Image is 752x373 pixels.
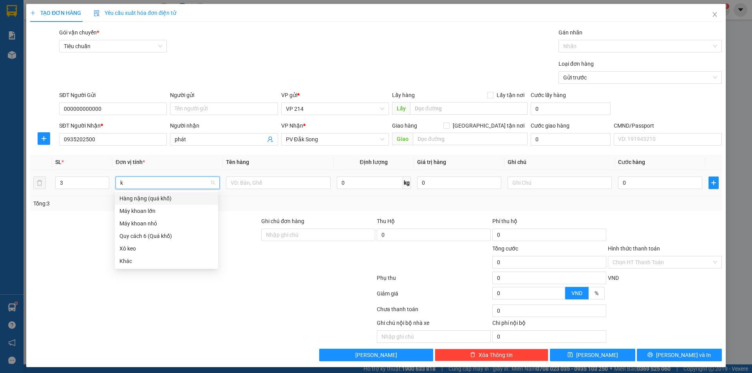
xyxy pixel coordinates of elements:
span: Đơn vị tính [116,159,145,165]
input: Nhập ghi chú [377,330,491,343]
button: save[PERSON_NAME] [550,349,635,361]
div: Quy cách 6 (Quá khổ) [119,232,213,240]
span: VP 214 [286,103,384,115]
input: VD: Bàn, Ghế [226,177,330,189]
input: Dọc đường [410,102,528,115]
input: 0 [417,177,501,189]
span: Increase Value [100,177,109,183]
span: VP Nhận [281,123,303,129]
div: Máy khoan nhỏ [115,217,218,230]
span: Lấy hàng [392,92,415,98]
div: Khác [115,255,218,267]
button: plus [709,177,719,189]
div: Người nhận [170,121,278,130]
button: delete [33,177,46,189]
span: TẠO ĐƠN HÀNG [30,10,81,16]
span: kg [403,177,411,189]
label: Gán nhãn [559,29,582,36]
span: Increase Value [556,287,565,293]
span: printer [647,352,653,358]
div: Người gửi [170,91,278,99]
button: [PERSON_NAME] [319,349,433,361]
span: save [568,352,573,358]
label: Loại đơn hàng [559,61,594,67]
span: Decrease Value [100,183,109,189]
span: close [712,11,718,18]
div: Máy khoan lớn [119,207,213,215]
span: Lấy tận nơi [493,91,528,99]
button: plus [38,132,50,145]
div: Xô keo [119,244,213,253]
span: Gói vận chuyển [59,29,99,36]
span: down [559,294,563,299]
span: down [103,184,107,188]
div: Máy khoan lớn [115,205,218,217]
strong: BIÊN NHẬN GỬI HÀNG HOÁ [27,47,91,53]
span: up [559,288,563,293]
div: Xô keo [115,242,218,255]
span: Gửi trước [563,72,717,83]
span: plus [709,180,718,186]
input: Ghi chú đơn hàng [261,229,375,241]
span: plus [38,135,50,142]
input: Cước giao hàng [531,133,611,146]
span: Nơi nhận: [60,54,72,66]
span: Decrease Value [556,293,565,299]
span: Cước hàng [618,159,645,165]
div: Chưa thanh toán [376,305,492,319]
span: [GEOGRAPHIC_DATA] tận nơi [450,121,528,130]
th: Ghi chú [504,155,615,170]
span: 21408250479 [76,29,110,35]
div: Hàng nặng (quá khổ) [115,192,218,205]
img: logo [8,18,18,37]
span: Giao [392,133,413,145]
label: Ghi chú đơn hàng [261,218,304,224]
span: [PERSON_NAME] và In [656,351,711,359]
div: Phí thu hộ [492,217,606,229]
div: Ghi chú nội bộ nhà xe [377,319,491,330]
span: Tổng cước [492,245,518,252]
span: VND [608,275,619,281]
span: user-add [267,136,273,142]
img: icon [94,10,100,16]
span: VND [571,290,582,296]
div: SĐT Người Nhận [59,121,167,130]
span: SL [55,159,61,165]
span: up [103,178,107,183]
div: Phụ thu [376,274,492,287]
button: Close [704,4,726,26]
div: Tổng: 3 [33,199,290,208]
div: Giảm giá [376,289,492,303]
span: PV Đắk Song [286,133,384,145]
strong: CÔNG TY TNHH [GEOGRAPHIC_DATA] 214 QL13 - P.26 - Q.BÌNH THẠNH - TP HCM 1900888606 [20,13,63,42]
span: PV Cư Jút [79,55,96,59]
span: Giao hàng [392,123,417,129]
div: Chi phí nội bộ [492,319,606,330]
span: delete [470,352,475,358]
span: Xóa Thông tin [479,351,513,359]
span: Tên hàng [226,159,249,165]
div: Khác [119,257,213,265]
span: [PERSON_NAME] [576,351,618,359]
span: plus [30,10,36,16]
input: Ghi Chú [508,177,612,189]
span: Giá trị hàng [417,159,446,165]
span: Nơi gửi: [8,54,16,66]
div: Quy cách 6 (Quá khổ) [115,230,218,242]
span: Thu Hộ [377,218,395,224]
button: printer[PERSON_NAME] và In [637,349,722,361]
label: Cước giao hàng [531,123,569,129]
div: Máy khoan nhỏ [119,219,213,228]
div: SĐT Người Gửi [59,91,167,99]
span: Lấy [392,102,410,115]
button: deleteXóa Thông tin [435,349,549,361]
label: Cước lấy hàng [531,92,566,98]
div: VP gửi [281,91,389,99]
label: Hình thức thanh toán [608,245,660,252]
span: [PERSON_NAME] [355,351,397,359]
input: Dọc đường [413,133,528,145]
span: % [595,290,598,296]
span: Yêu cầu xuất hóa đơn điện tử [94,10,176,16]
span: 15:41:53 [DATE] [74,35,110,41]
div: CMND/Passport [614,121,721,130]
